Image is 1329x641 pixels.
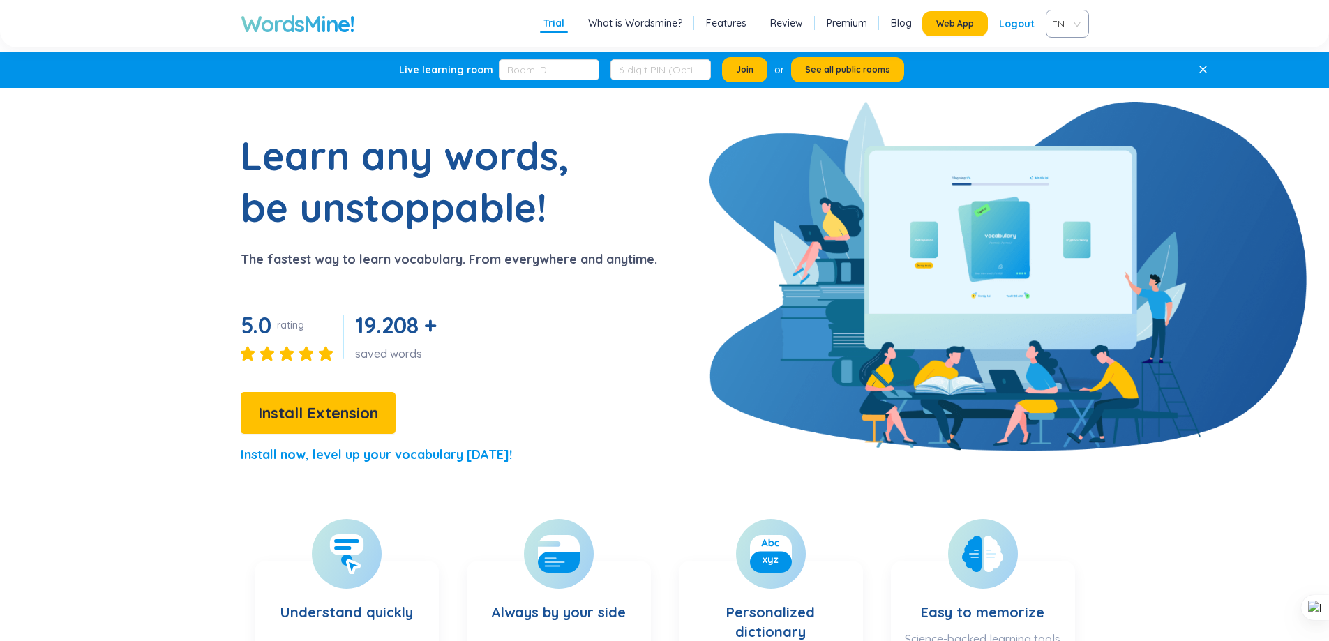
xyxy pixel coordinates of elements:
[491,575,626,632] h3: Always by your side
[936,18,974,29] span: Web App
[399,63,493,77] div: Live learning room
[241,407,396,421] a: Install Extension
[543,16,564,30] a: Trial
[241,250,657,269] p: The fastest way to learn vocabulary. From everywhere and anytime.
[736,64,753,75] span: Join
[241,311,271,339] span: 5.0
[499,59,599,80] input: Room ID
[610,59,711,80] input: 6-digit PIN (Optional)
[241,392,396,434] button: Install Extension
[280,575,413,632] h3: Understand quickly
[722,57,767,82] button: Join
[770,16,803,30] a: Review
[355,311,437,339] span: 19.208 +
[1052,13,1077,34] span: VIE
[827,16,867,30] a: Premium
[805,64,890,75] span: See all public rooms
[922,11,988,36] button: Web App
[241,445,512,465] p: Install now, level up your vocabulary [DATE]!
[791,57,904,82] button: See all public rooms
[258,401,378,425] span: Install Extension
[774,62,784,77] div: or
[355,346,442,361] div: saved words
[999,11,1035,36] div: Logout
[277,318,304,332] div: rating
[241,10,354,38] a: WordsMine!
[921,575,1044,624] h3: Easy to memorize
[706,16,746,30] a: Features
[588,16,682,30] a: What is Wordsmine?
[891,16,912,30] a: Blog
[241,130,590,233] h1: Learn any words, be unstoppable!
